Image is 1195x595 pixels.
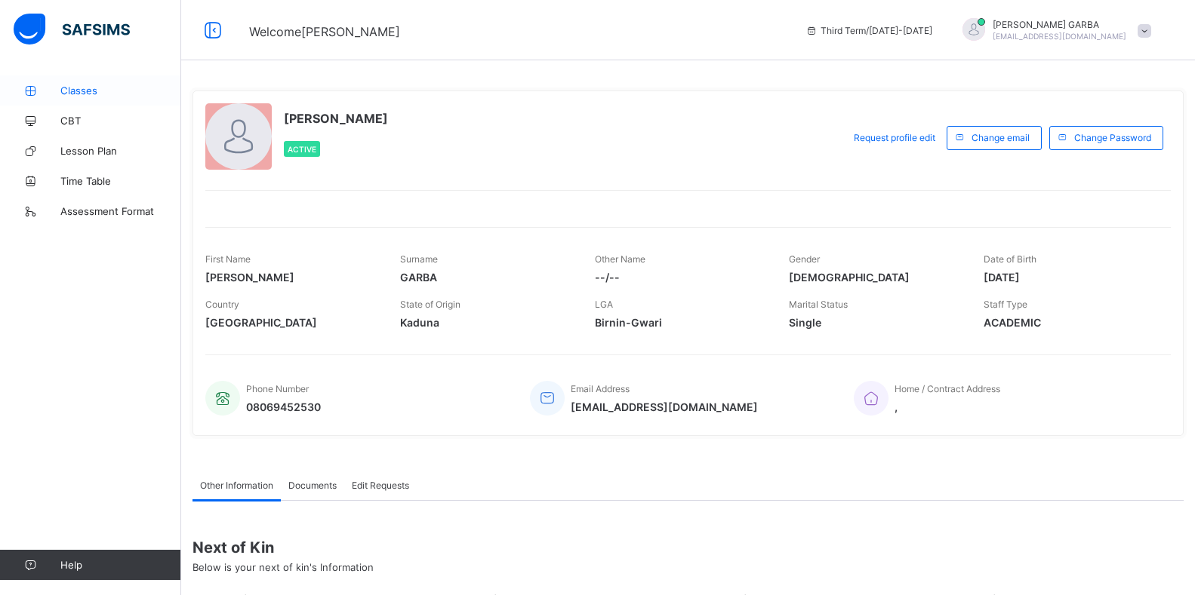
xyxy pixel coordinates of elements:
[60,115,181,127] span: CBT
[789,316,961,329] span: Single
[192,538,1184,557] span: Next of Kin
[288,145,316,154] span: Active
[895,383,1000,394] span: Home / Contract Address
[60,559,180,571] span: Help
[352,480,409,491] span: Edit Requests
[984,299,1027,310] span: Staff Type
[595,316,767,329] span: Birnin-Gwari
[400,271,572,284] span: GARBA
[60,84,181,97] span: Classes
[595,299,613,310] span: LGA
[993,32,1126,41] span: [EMAIL_ADDRESS][DOMAIN_NAME]
[595,271,767,284] span: --/--
[246,383,309,394] span: Phone Number
[288,480,337,491] span: Documents
[14,14,130,45] img: safsims
[984,316,1156,329] span: ACADEMIC
[205,271,377,284] span: [PERSON_NAME]
[400,253,438,265] span: Surname
[284,111,388,126] span: [PERSON_NAME]
[246,400,321,413] span: 08069452530
[192,561,374,573] span: Below is your next of kin's Information
[205,316,377,329] span: [GEOGRAPHIC_DATA]
[60,145,181,157] span: Lesson Plan
[571,383,630,394] span: Email Address
[400,316,572,329] span: Kaduna
[984,271,1156,284] span: [DATE]
[571,400,758,413] span: [EMAIL_ADDRESS][DOMAIN_NAME]
[400,299,460,310] span: State of Origin
[1074,132,1151,143] span: Change Password
[205,253,251,265] span: First Name
[947,18,1159,43] div: ABBASGARBA
[789,299,848,310] span: Marital Status
[595,253,645,265] span: Other Name
[789,271,961,284] span: [DEMOGRAPHIC_DATA]
[993,19,1126,30] span: [PERSON_NAME] GARBA
[60,175,181,187] span: Time Table
[789,253,820,265] span: Gender
[854,132,935,143] span: Request profile edit
[805,25,932,36] span: session/term information
[200,480,273,491] span: Other Information
[205,299,239,310] span: Country
[895,400,1000,413] span: ,
[972,132,1030,143] span: Change email
[249,24,400,39] span: Welcome [PERSON_NAME]
[60,205,181,217] span: Assessment Format
[984,253,1036,265] span: Date of Birth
